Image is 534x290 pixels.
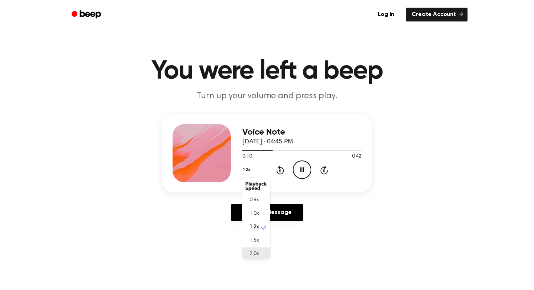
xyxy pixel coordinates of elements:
[250,223,259,231] span: 1.2x
[250,196,259,204] span: 0.8x
[250,250,259,258] span: 2.0x
[242,179,270,194] div: Playback Speed
[250,210,259,218] span: 1.0x
[250,237,259,245] span: 1.5x
[242,178,270,259] div: 1.2x
[242,164,253,176] button: 1.2x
